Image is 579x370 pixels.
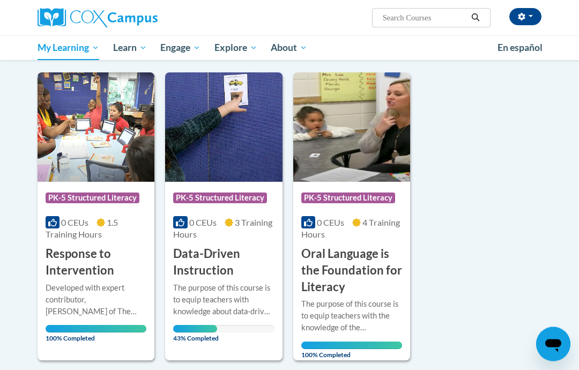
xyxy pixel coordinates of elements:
[46,218,118,240] span: 1.5 Training Hours
[301,218,400,240] span: 4 Training Hours
[46,325,146,333] div: Your progress
[165,73,282,361] a: Course LogoPK-5 Structured Literacy0 CEUs3 Training Hours Data-Driven InstructionThe purpose of t...
[46,325,146,343] span: 100% Completed
[498,42,543,53] span: En español
[301,342,402,359] span: 100% Completed
[38,73,154,361] a: Course LogoPK-5 Structured Literacy0 CEUs1.5 Training Hours Response to InterventionDeveloped wit...
[293,73,410,361] a: Course LogoPK-5 Structured Literacy0 CEUs4 Training Hours Oral Language is the Foundation for Lit...
[317,218,344,228] span: 0 CEUs
[173,193,267,204] span: PK-5 Structured Literacy
[293,73,410,182] img: Course Logo
[536,327,570,361] iframe: Button to launch messaging window
[173,325,217,333] div: Your progress
[271,41,307,54] span: About
[31,35,106,60] a: My Learning
[38,73,154,182] img: Course Logo
[207,35,264,60] a: Explore
[38,8,158,27] img: Cox Campus
[173,283,274,318] div: The purpose of this course is to equip teachers with knowledge about data-driven instruction. The...
[301,299,402,334] div: The purpose of this course is to equip teachers with the knowledge of the components of oral lang...
[61,218,88,228] span: 0 CEUs
[491,36,550,59] a: En español
[153,35,207,60] a: Engage
[173,218,272,240] span: 3 Training Hours
[173,246,274,279] h3: Data-Driven Instruction
[189,218,217,228] span: 0 CEUs
[38,8,195,27] a: Cox Campus
[106,35,154,60] a: Learn
[301,193,395,204] span: PK-5 Structured Literacy
[301,246,402,295] h3: Oral Language is the Foundation for Literacy
[160,41,201,54] span: Engage
[301,342,402,350] div: Your progress
[264,35,315,60] a: About
[509,8,541,25] button: Account Settings
[165,73,282,182] img: Course Logo
[38,41,99,54] span: My Learning
[46,193,139,204] span: PK-5 Structured Literacy
[113,41,147,54] span: Learn
[46,246,146,279] h3: Response to Intervention
[29,35,550,60] div: Main menu
[467,11,484,24] button: Search
[382,11,467,24] input: Search Courses
[214,41,257,54] span: Explore
[173,325,217,343] span: 43% Completed
[46,283,146,318] div: Developed with expert contributor, [PERSON_NAME] of The [US_STATE][GEOGRAPHIC_DATA]. Through this...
